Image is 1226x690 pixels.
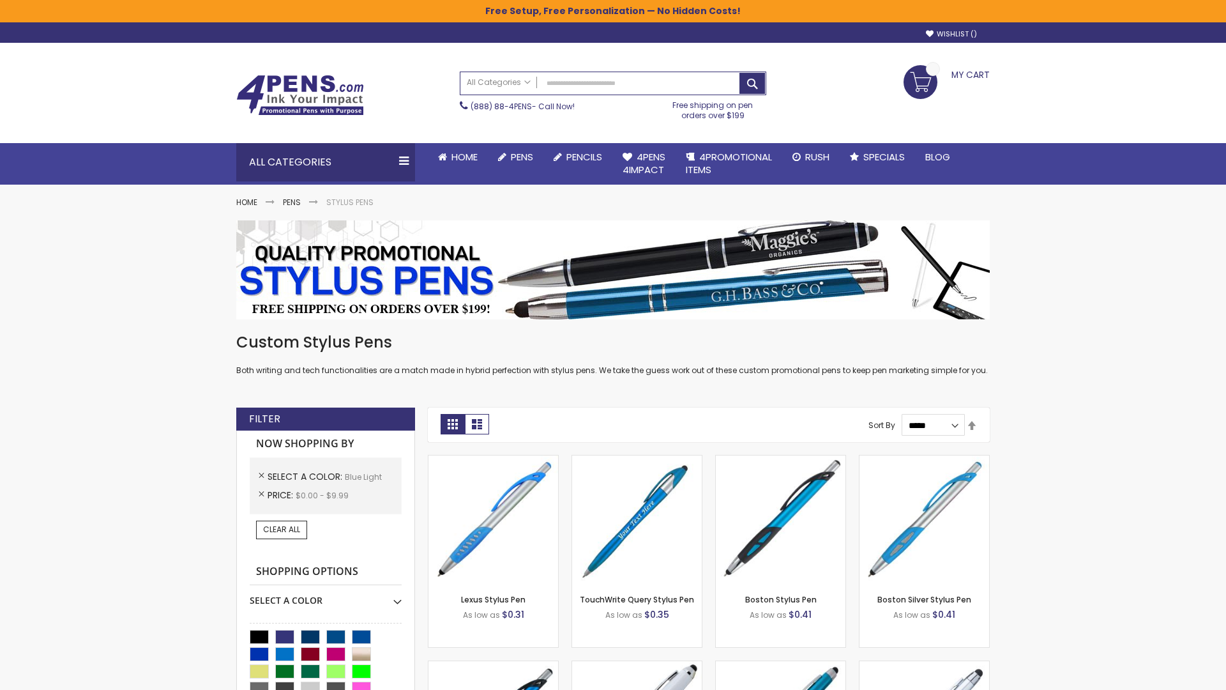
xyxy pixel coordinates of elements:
[543,143,612,171] a: Pencils
[676,143,782,185] a: 4PROMOTIONALITEMS
[236,220,990,319] img: Stylus Pens
[745,594,817,605] a: Boston Stylus Pen
[250,558,402,586] strong: Shopping Options
[644,608,669,621] span: $0.35
[840,143,915,171] a: Specials
[623,150,665,176] span: 4Pens 4impact
[283,197,301,208] a: Pens
[256,521,307,539] a: Clear All
[660,95,767,121] div: Free shipping on pen orders over $199
[789,608,812,621] span: $0.41
[605,609,642,620] span: As low as
[716,661,845,671] a: Lory Metallic Stylus Pen-Blue - Light
[467,77,531,88] span: All Categories
[716,455,845,466] a: Boston Stylus Pen-Blue - Light
[925,150,950,164] span: Blog
[263,524,300,535] span: Clear All
[268,489,296,502] span: Price
[686,150,772,176] span: 4PROMOTIONAL ITEMS
[268,470,345,483] span: Select A Color
[441,414,465,434] strong: Grid
[460,72,537,93] a: All Categories
[463,609,500,620] span: As low as
[488,143,543,171] a: Pens
[859,455,989,466] a: Boston Silver Stylus Pen-Blue - Light
[451,150,478,164] span: Home
[566,150,602,164] span: Pencils
[345,471,382,482] span: Blue Light
[511,150,533,164] span: Pens
[716,456,845,585] img: Boston Stylus Pen-Blue - Light
[428,143,488,171] a: Home
[863,150,905,164] span: Specials
[428,661,558,671] a: Lexus Metallic Stylus Pen-Blue - Light
[428,455,558,466] a: Lexus Stylus Pen-Blue - Light
[428,456,558,585] img: Lexus Stylus Pen-Blue - Light
[236,197,257,208] a: Home
[877,594,971,605] a: Boston Silver Stylus Pen
[859,661,989,671] a: Silver Cool Grip Stylus Pen-Blue - Light
[868,420,895,431] label: Sort By
[250,431,402,457] strong: Now Shopping by
[471,101,575,112] span: - Call Now!
[236,143,415,181] div: All Categories
[580,594,694,605] a: TouchWrite Query Stylus Pen
[236,332,990,376] div: Both writing and tech functionalities are a match made in hybrid perfection with stylus pens. We ...
[461,594,526,605] a: Lexus Stylus Pen
[471,101,532,112] a: (888) 88-4PENS
[236,332,990,353] h1: Custom Stylus Pens
[572,456,702,585] img: TouchWrite Query Stylus Pen-Blue Light
[236,75,364,116] img: 4Pens Custom Pens and Promotional Products
[612,143,676,185] a: 4Pens4impact
[502,608,524,621] span: $0.31
[572,455,702,466] a: TouchWrite Query Stylus Pen-Blue Light
[750,609,787,620] span: As low as
[326,197,374,208] strong: Stylus Pens
[859,456,989,585] img: Boston Silver Stylus Pen-Blue - Light
[782,143,840,171] a: Rush
[805,150,829,164] span: Rush
[249,412,280,426] strong: Filter
[932,608,955,621] span: $0.41
[572,661,702,671] a: Kimberly Logo Stylus Pens-LT-Blue
[250,585,402,607] div: Select A Color
[296,490,349,501] span: $0.00 - $9.99
[893,609,930,620] span: As low as
[915,143,960,171] a: Blog
[926,29,977,39] a: Wishlist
